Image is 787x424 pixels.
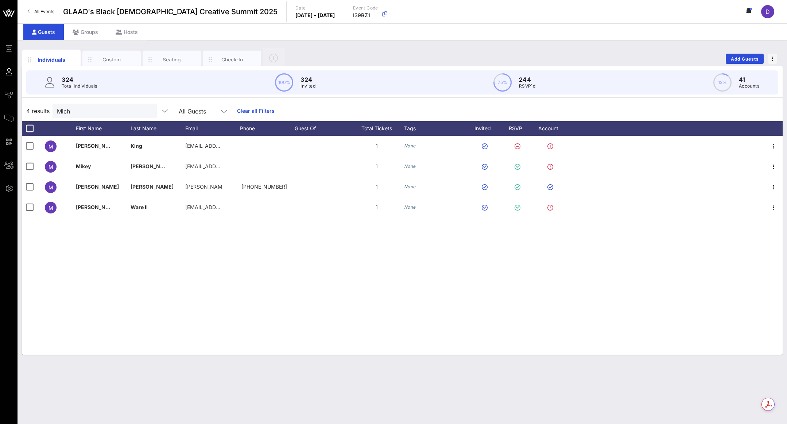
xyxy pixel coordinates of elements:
div: Tags [404,121,466,136]
div: Individuals [35,56,68,63]
span: GLAAD's Black [DEMOGRAPHIC_DATA] Creative Summit 2025 [63,6,278,17]
p: 324 [62,75,97,84]
p: 41 [739,75,759,84]
div: 1 [349,177,404,197]
div: Email [185,121,240,136]
span: +17185367087 [241,184,287,190]
div: RSVP [506,121,532,136]
span: [EMAIL_ADDRESS][DOMAIN_NAME] [185,204,273,210]
button: Add Guests [726,54,764,64]
div: 1 [349,136,404,156]
p: [PERSON_NAME]… [185,177,222,197]
p: RSVP`d [519,82,535,90]
p: Date [295,4,335,12]
p: Invited [301,82,315,90]
p: I39BZ1 [353,12,378,19]
span: [EMAIL_ADDRESS][DOMAIN_NAME] [185,163,273,169]
span: [EMAIL_ADDRESS][DOMAIN_NAME] [185,143,273,149]
div: All Guests [174,104,233,118]
div: Hosts [107,24,147,40]
span: All Events [34,9,54,14]
div: Seating [156,56,188,63]
div: Groups [64,24,107,40]
div: D [761,5,774,18]
p: 324 [301,75,315,84]
div: Guest Of [295,121,349,136]
span: Mikey [76,163,91,169]
div: All Guests [179,108,206,115]
span: [PERSON_NAME] [131,163,174,169]
a: Clear all Filters [237,107,275,115]
div: First Name [76,121,131,136]
span: Add Guests [730,56,759,62]
span: [PERSON_NAME] [76,204,119,210]
p: [DATE] - [DATE] [295,12,335,19]
div: Last Name [131,121,185,136]
span: M [49,143,53,150]
span: [PERSON_NAME] [131,184,174,190]
span: M [49,205,53,211]
span: M [49,184,53,190]
p: Event Code [353,4,378,12]
div: Custom [96,56,128,63]
div: Phone [240,121,295,136]
div: Total Tickets [349,121,404,136]
p: 244 [519,75,535,84]
span: M [49,164,53,170]
i: None [404,184,416,189]
p: Total Individuals [62,82,97,90]
div: Invited [466,121,506,136]
div: 1 [349,197,404,217]
i: None [404,163,416,169]
div: Check-In [216,56,248,63]
div: 1 [349,156,404,177]
span: [PERSON_NAME] [76,143,119,149]
div: Account [532,121,572,136]
span: King [131,143,142,149]
div: Guests [23,24,64,40]
a: All Events [23,6,59,18]
p: Accounts [739,82,759,90]
span: D [765,8,770,15]
i: None [404,204,416,210]
span: [PERSON_NAME] [76,184,119,190]
span: Ware II [131,204,148,210]
i: None [404,143,416,149]
span: 4 results [26,107,50,115]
